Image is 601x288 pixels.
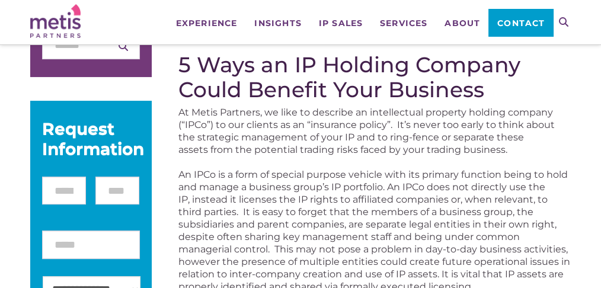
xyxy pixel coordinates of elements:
[445,19,480,27] span: About
[178,52,571,102] h2: 5 Ways an IP Holding Company Could Benefit Your Business
[488,9,553,36] a: Contact
[319,19,363,27] span: IP Sales
[42,119,140,159] div: Request Information
[497,19,545,27] span: Contact
[380,19,428,27] span: Services
[176,19,238,27] span: Experience
[254,19,302,27] span: Insights
[178,106,571,156] p: At Metis Partners, we like to describe an intellectual property holding company (“IPCo”) to our c...
[30,4,81,38] img: Metis Partners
